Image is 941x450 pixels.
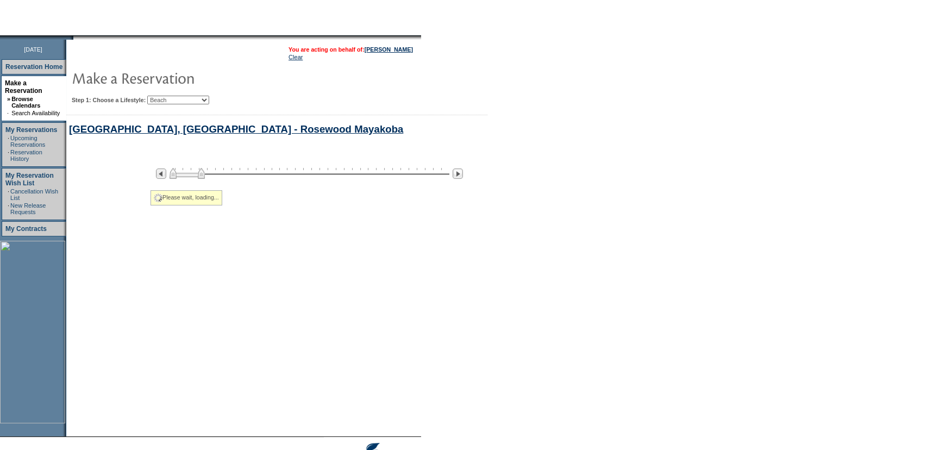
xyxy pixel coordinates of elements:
[8,188,9,201] td: ·
[154,193,162,202] img: spinner2.gif
[5,79,42,95] a: Make a Reservation
[8,135,9,148] td: ·
[156,168,166,179] img: Previous
[11,96,40,109] a: Browse Calendars
[365,46,413,53] a: [PERSON_NAME]
[453,168,463,179] img: Next
[7,96,10,102] b: »
[69,123,403,135] a: [GEOGRAPHIC_DATA], [GEOGRAPHIC_DATA] - Rosewood Mayakoba
[5,225,47,233] a: My Contracts
[10,149,42,162] a: Reservation History
[10,135,45,148] a: Upcoming Reservations
[11,110,60,116] a: Search Availability
[24,46,42,53] span: [DATE]
[5,172,54,187] a: My Reservation Wish List
[5,63,62,71] a: Reservation Home
[70,35,73,40] img: promoShadowLeftCorner.gif
[8,149,9,162] td: ·
[7,110,10,116] td: ·
[8,202,9,215] td: ·
[72,97,146,103] b: Step 1: Choose a Lifestyle:
[288,46,413,53] span: You are acting on behalf of:
[150,190,222,205] div: Please wait, loading...
[10,202,46,215] a: New Release Requests
[72,67,289,89] img: pgTtlMakeReservation.gif
[10,188,58,201] a: Cancellation Wish List
[288,54,303,60] a: Clear
[73,35,74,40] img: blank.gif
[5,126,57,134] a: My Reservations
